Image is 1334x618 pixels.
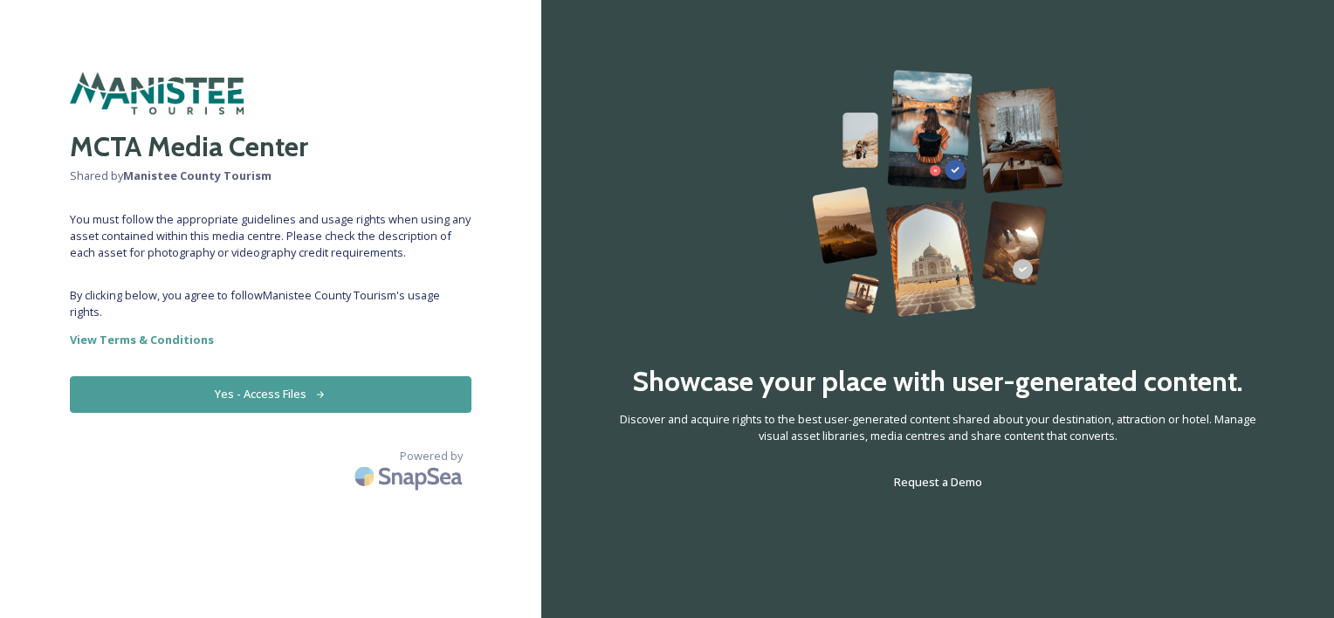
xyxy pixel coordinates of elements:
span: By clicking below, you agree to follow Manistee County Tourism 's usage rights. [70,287,471,320]
h2: MCTA Media Center [70,126,471,168]
button: Yes - Access Files [70,376,471,412]
span: Shared by [70,168,471,184]
a: Request a Demo [894,471,982,492]
img: SnapSea Logo [349,456,471,497]
h2: Showcase your place with user-generated content. [632,360,1243,402]
span: Request a Demo [894,474,982,490]
a: View Terms & Conditions [70,329,471,350]
span: Powered by [400,448,463,464]
span: You must follow the appropriate guidelines and usage rights when using any asset contained within... [70,211,471,262]
img: 63b42ca75bacad526042e722_Group%20154-p-800.png [812,70,1064,317]
strong: Manistee County Tourism [123,168,272,183]
img: manisteetourism-webheader.png [70,70,244,117]
span: Discover and acquire rights to the best user-generated content shared about your destination, att... [611,411,1264,444]
strong: View Terms & Conditions [70,332,214,347]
